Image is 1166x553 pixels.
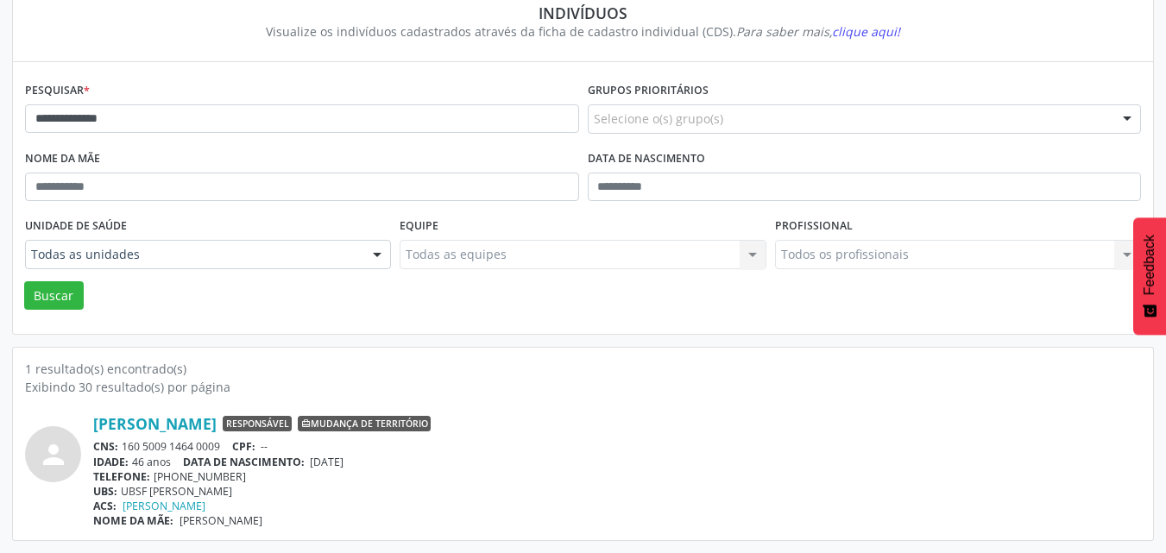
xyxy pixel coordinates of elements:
[25,78,90,104] label: Pesquisar
[123,499,205,513] a: [PERSON_NAME]
[183,455,305,469] span: DATA DE NASCIMENTO:
[310,455,343,469] span: [DATE]
[180,513,262,528] span: [PERSON_NAME]
[25,213,127,240] label: Unidade de saúde
[93,484,117,499] span: UBS:
[594,110,723,128] span: Selecione o(s) grupo(s)
[588,78,709,104] label: Grupos prioritários
[261,439,268,454] span: --
[588,146,705,173] label: Data de nascimento
[93,469,1141,484] div: [PHONE_NUMBER]
[93,499,117,513] span: ACS:
[93,455,1141,469] div: 46 anos
[400,213,438,240] label: Equipe
[93,484,1141,499] div: UBSF [PERSON_NAME]
[38,439,69,470] i: person
[93,439,1141,454] div: 160 5009 1464 0009
[31,246,356,263] span: Todas as unidades
[93,455,129,469] span: IDADE:
[25,360,1141,378] div: 1 resultado(s) encontrado(s)
[25,378,1141,396] div: Exibindo 30 resultado(s) por página
[1133,217,1166,335] button: Feedback - Mostrar pesquisa
[93,513,173,528] span: NOME DA MÃE:
[25,146,100,173] label: Nome da mãe
[736,23,900,40] i: Para saber mais,
[93,414,217,433] a: [PERSON_NAME]
[37,22,1129,41] div: Visualize os indivíduos cadastrados através da ficha de cadastro individual (CDS).
[93,469,150,484] span: TELEFONE:
[1142,235,1157,295] span: Feedback
[37,3,1129,22] div: Indivíduos
[223,416,292,431] span: Responsável
[832,23,900,40] span: clique aqui!
[24,281,84,311] button: Buscar
[775,213,853,240] label: Profissional
[298,416,431,431] span: Mudança de território
[232,439,255,454] span: CPF:
[93,439,118,454] span: CNS:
